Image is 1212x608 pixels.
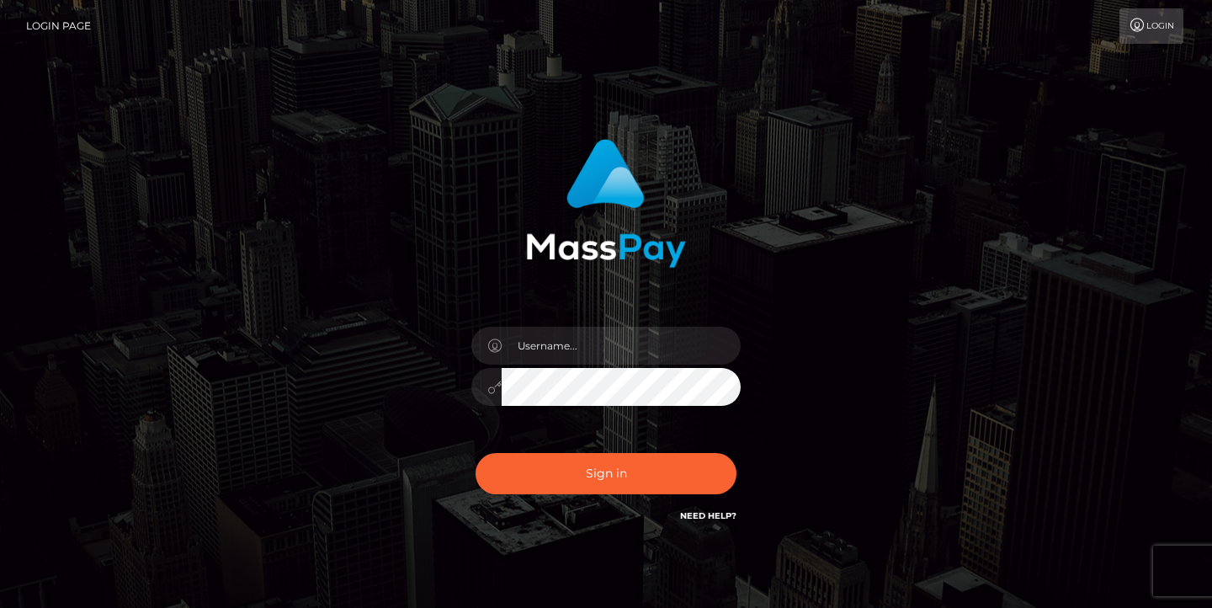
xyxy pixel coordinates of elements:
img: MassPay Login [526,139,686,268]
a: Login [1119,8,1183,44]
a: Need Help? [680,510,736,521]
input: Username... [502,327,741,365]
a: Login Page [26,8,91,44]
button: Sign in [476,453,736,494]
